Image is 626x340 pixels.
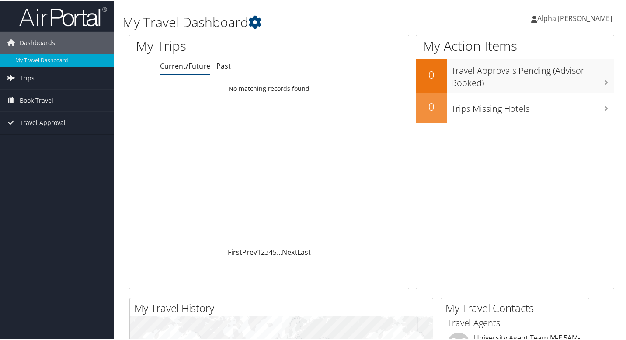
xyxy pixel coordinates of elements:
[265,246,269,256] a: 3
[136,36,286,54] h1: My Trips
[448,316,582,328] h3: Travel Agents
[122,12,455,31] h1: My Travel Dashboard
[20,66,35,88] span: Trips
[451,59,614,88] h3: Travel Approvals Pending (Advisor Booked)
[282,246,297,256] a: Next
[269,246,273,256] a: 4
[20,89,53,111] span: Book Travel
[20,111,66,133] span: Travel Approval
[416,92,614,122] a: 0Trips Missing Hotels
[416,58,614,91] a: 0Travel Approvals Pending (Advisor Booked)
[416,36,614,54] h1: My Action Items
[216,60,231,70] a: Past
[531,4,621,31] a: Alpha [PERSON_NAME]
[273,246,277,256] a: 5
[445,300,589,315] h2: My Travel Contacts
[537,13,612,22] span: Alpha [PERSON_NAME]
[416,98,447,113] h2: 0
[416,66,447,81] h2: 0
[451,97,614,114] h3: Trips Missing Hotels
[134,300,433,315] h2: My Travel History
[160,60,210,70] a: Current/Future
[228,246,242,256] a: First
[257,246,261,256] a: 1
[129,80,409,96] td: No matching records found
[277,246,282,256] span: …
[19,6,107,26] img: airportal-logo.png
[242,246,257,256] a: Prev
[20,31,55,53] span: Dashboards
[297,246,311,256] a: Last
[261,246,265,256] a: 2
